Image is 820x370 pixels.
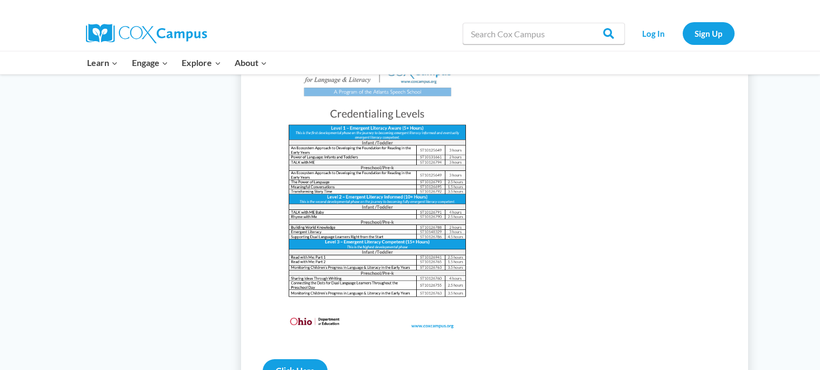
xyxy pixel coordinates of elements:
[683,22,735,44] a: Sign Up
[463,23,625,44] input: Search Cox Campus
[81,51,125,74] button: Child menu of Learn
[630,22,677,44] a: Log In
[86,24,207,43] img: Cox Campus
[630,22,735,44] nav: Secondary Navigation
[228,51,274,74] button: Child menu of About
[175,51,228,74] button: Child menu of Explore
[81,51,274,74] nav: Primary Navigation
[125,51,175,74] button: Child menu of Engage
